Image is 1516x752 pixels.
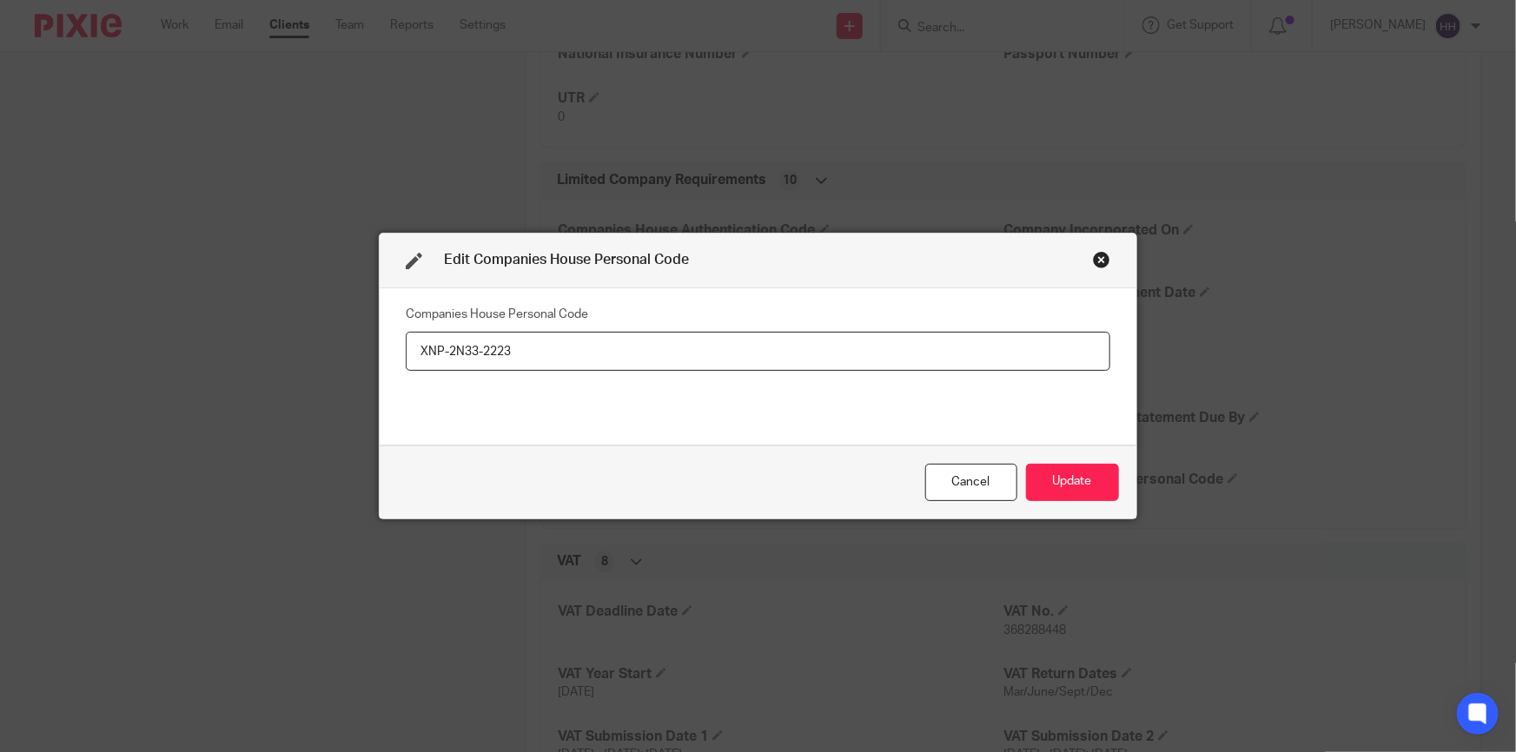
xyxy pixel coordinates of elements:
label: Companies House Personal Code [406,306,588,323]
input: Companies House Personal Code [406,332,1110,371]
div: Close this dialog window [925,464,1017,501]
button: Update [1026,464,1119,501]
div: Close this dialog window [1093,251,1110,268]
span: Edit Companies House Personal Code [444,253,689,267]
